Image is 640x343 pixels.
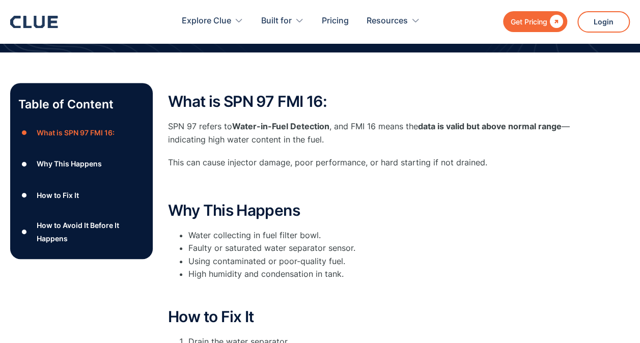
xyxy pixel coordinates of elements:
[577,11,630,33] a: Login
[418,121,562,131] strong: data is valid but above normal range
[168,120,575,146] p: SPN 97 refers to , and FMI 16 means the — indicating high water content in the fuel.
[37,126,115,139] div: What is SPN 97 FMI 16:
[367,5,408,37] div: Resources
[261,5,304,37] div: Built for
[18,156,145,171] a: ●Why This Happens
[168,156,575,169] p: This can cause injector damage, poor performance, or hard starting if not drained.
[37,189,79,202] div: How to Fix It
[18,125,31,140] div: ●
[18,96,145,112] p: Table of Content
[188,229,575,242] li: Water collecting in fuel filter bowl.
[503,11,567,32] a: Get Pricing
[188,255,575,268] li: Using contaminated or poor-quality fuel.
[37,157,102,170] div: Why This Happens
[322,5,349,37] a: Pricing
[511,15,547,28] div: Get Pricing
[367,5,420,37] div: Resources
[547,15,563,28] div: 
[168,179,575,192] p: ‍
[182,5,243,37] div: Explore Clue
[18,219,145,244] a: ●How to Avoid It Before It Happens
[18,188,145,203] a: ●How to Fix It
[18,188,31,203] div: ●
[18,125,145,140] a: ●What is SPN 97 FMI 16:
[18,224,31,240] div: ●
[168,202,575,219] h2: Why This Happens
[18,156,31,171] div: ●
[37,219,145,244] div: How to Avoid It Before It Happens
[168,285,575,298] p: ‍
[182,5,231,37] div: Explore Clue
[232,121,329,131] strong: Water-in-Fuel Detection
[188,242,575,254] li: Faulty or saturated water separator sensor.
[261,5,292,37] div: Built for
[168,308,575,325] h2: How to Fix It
[168,93,575,110] h2: What is SPN 97 FMI 16:
[188,268,575,280] li: High humidity and condensation in tank.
